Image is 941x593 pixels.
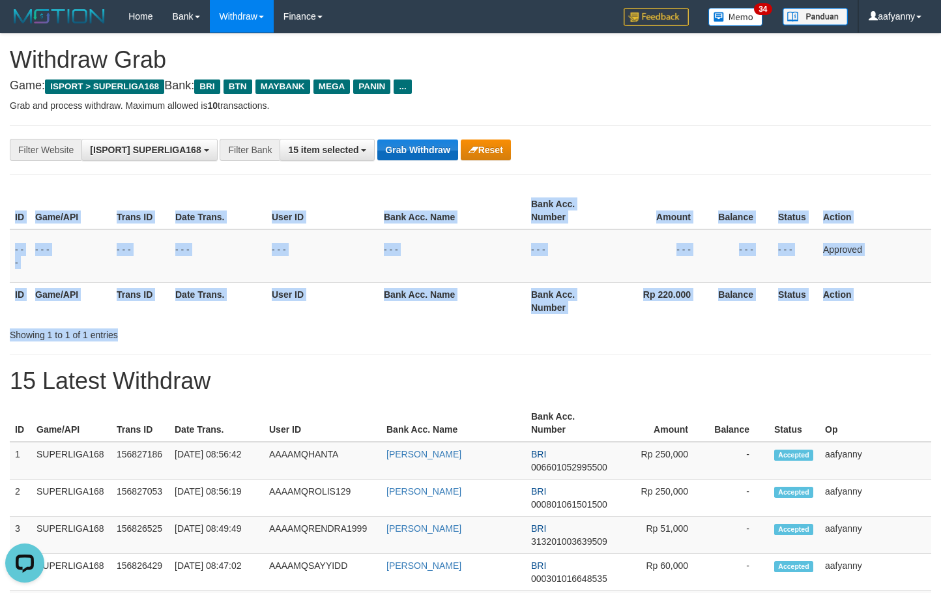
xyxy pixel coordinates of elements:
th: Status [773,192,818,229]
th: Status [769,405,820,442]
td: [DATE] 08:56:42 [169,442,264,480]
span: BTN [224,80,252,94]
th: User ID [267,282,379,319]
td: - - - [526,229,616,283]
span: BRI [531,560,546,571]
span: Accepted [774,524,813,535]
th: ID [10,282,30,319]
button: Grab Withdraw [377,139,457,160]
span: BRI [531,449,546,459]
td: 156827053 [111,480,169,517]
th: Action [818,192,931,229]
span: 34 [754,3,772,15]
td: aafyanny [820,554,931,591]
th: Balance [708,405,769,442]
a: [PERSON_NAME] [386,486,461,497]
span: Accepted [774,561,813,572]
td: SUPERLIGA168 [31,517,111,554]
td: - - - [379,229,526,283]
button: [ISPORT] SUPERLIGA168 [81,139,217,161]
span: Copy 006601052995500 to clipboard [531,462,607,472]
td: SUPERLIGA168 [31,554,111,591]
span: Accepted [774,487,813,498]
td: 156826525 [111,517,169,554]
td: 2 [10,480,31,517]
span: BRI [194,80,220,94]
td: Rp 250,000 [615,442,708,480]
img: Feedback.jpg [624,8,689,26]
td: AAAAMQHANTA [264,442,381,480]
th: Date Trans. [170,282,267,319]
span: 15 item selected [288,145,358,155]
span: PANIN [353,80,390,94]
button: Reset [461,139,511,160]
th: Bank Acc. Name [379,192,526,229]
button: 15 item selected [280,139,375,161]
td: - - - [111,229,170,283]
td: - - - [710,229,773,283]
span: ISPORT > SUPERLIGA168 [45,80,164,94]
td: - [708,554,769,591]
th: Bank Acc. Name [381,405,526,442]
img: panduan.png [783,8,848,25]
div: Filter Website [10,139,81,161]
div: Showing 1 to 1 of 1 entries [10,323,383,341]
td: [DATE] 08:49:49 [169,517,264,554]
strong: 10 [207,100,218,111]
th: Trans ID [111,405,169,442]
span: MAYBANK [255,80,310,94]
th: Bank Acc. Number [526,405,615,442]
button: Open LiveChat chat widget [5,5,44,44]
th: User ID [264,405,381,442]
td: - - - [267,229,379,283]
a: [PERSON_NAME] [386,560,461,571]
th: Date Trans. [170,192,267,229]
span: Copy 313201003639509 to clipboard [531,536,607,547]
td: 156826429 [111,554,169,591]
td: AAAAMQSAYYIDD [264,554,381,591]
td: - [708,480,769,517]
img: Button%20Memo.svg [708,8,763,26]
a: [PERSON_NAME] [386,449,461,459]
td: - - - [616,229,710,283]
td: - - - [10,229,30,283]
h4: Game: Bank: [10,80,931,93]
td: SUPERLIGA168 [31,442,111,480]
td: aafyanny [820,517,931,554]
a: [PERSON_NAME] [386,523,461,534]
p: Grab and process withdraw. Maximum allowed is transactions. [10,99,931,112]
th: ID [10,192,30,229]
td: Rp 60,000 [615,554,708,591]
th: Trans ID [111,192,170,229]
td: 3 [10,517,31,554]
td: [DATE] 08:56:19 [169,480,264,517]
th: Balance [710,192,773,229]
th: Rp 220.000 [616,282,710,319]
th: Bank Acc. Number [526,282,616,319]
td: 156827186 [111,442,169,480]
td: 1 [10,442,31,480]
th: Game/API [30,192,111,229]
th: Op [820,405,931,442]
th: Date Trans. [169,405,264,442]
div: Filter Bank [220,139,280,161]
th: Amount [616,192,710,229]
td: - - - [30,229,111,283]
td: Approved [818,229,931,283]
th: Game/API [30,282,111,319]
td: - [708,517,769,554]
span: BRI [531,486,546,497]
span: Copy 000801061501500 to clipboard [531,499,607,510]
td: - - - [773,229,818,283]
td: aafyanny [820,442,931,480]
th: ID [10,405,31,442]
th: Action [818,282,931,319]
td: Rp 250,000 [615,480,708,517]
th: Balance [710,282,773,319]
th: Amount [615,405,708,442]
td: [DATE] 08:47:02 [169,554,264,591]
td: SUPERLIGA168 [31,480,111,517]
h1: Withdraw Grab [10,47,931,73]
span: MEGA [313,80,351,94]
td: Rp 51,000 [615,517,708,554]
